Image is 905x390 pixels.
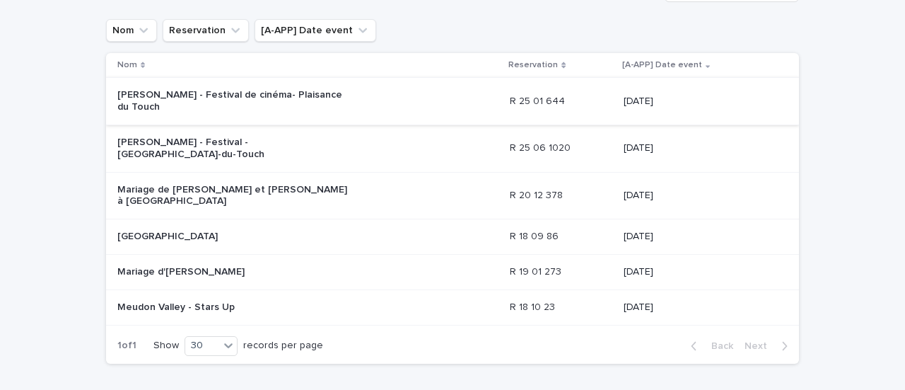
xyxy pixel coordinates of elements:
p: [DATE] [624,231,776,243]
p: Show [153,340,179,352]
button: Back [679,340,739,352]
p: R 25 01 644 [510,93,568,108]
button: Nom [106,19,157,42]
p: [PERSON_NAME] - Festival de cinéma- Plaisance du Touch [117,89,353,113]
p: 1 of 1 [106,328,148,363]
p: [A-APP] Date event [622,57,702,73]
p: R 18 09 86 [510,228,561,243]
p: [DATE] [624,302,776,314]
p: Reservation [508,57,558,73]
button: Next [739,340,799,352]
p: R 20 12 378 [510,187,566,202]
button: Reservation [163,19,249,42]
button: [A-APP] Date event [255,19,376,42]
tr: [PERSON_NAME] - Festival de cinéma- Plaisance du TouchR 25 01 644R 25 01 644 [DATE] [106,78,799,125]
p: Mariage de [PERSON_NAME] et [PERSON_NAME] à [GEOGRAPHIC_DATA] [117,184,353,208]
p: [GEOGRAPHIC_DATA] [117,231,353,243]
p: R 18 10 23 [510,299,558,314]
p: [DATE] [624,266,776,278]
tr: [PERSON_NAME] - Festival - [GEOGRAPHIC_DATA]-du-TouchR 25 06 1020R 25 06 1020 [DATE] [106,125,799,172]
div: 30 [185,338,219,353]
tr: Meudon Valley - Stars UpR 18 10 23R 18 10 23 [DATE] [106,289,799,325]
p: [PERSON_NAME] - Festival - [GEOGRAPHIC_DATA]-du-Touch [117,137,353,161]
span: Next [745,341,776,351]
tr: Mariage de [PERSON_NAME] et [PERSON_NAME] à [GEOGRAPHIC_DATA]R 20 12 378R 20 12 378 [DATE] [106,172,799,219]
p: R 19 01 273 [510,263,564,278]
p: [DATE] [624,96,776,108]
p: records per page [243,340,323,352]
p: [DATE] [624,142,776,154]
span: Back [703,341,733,351]
p: [DATE] [624,190,776,202]
p: Meudon Valley - Stars Up [117,302,353,314]
tr: Mariage d'[PERSON_NAME]R 19 01 273R 19 01 273 [DATE] [106,254,799,289]
p: R 25 06 1020 [510,139,573,154]
p: Mariage d'[PERSON_NAME] [117,266,353,278]
tr: [GEOGRAPHIC_DATA]R 18 09 86R 18 09 86 [DATE] [106,219,799,255]
p: Nom [117,57,137,73]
